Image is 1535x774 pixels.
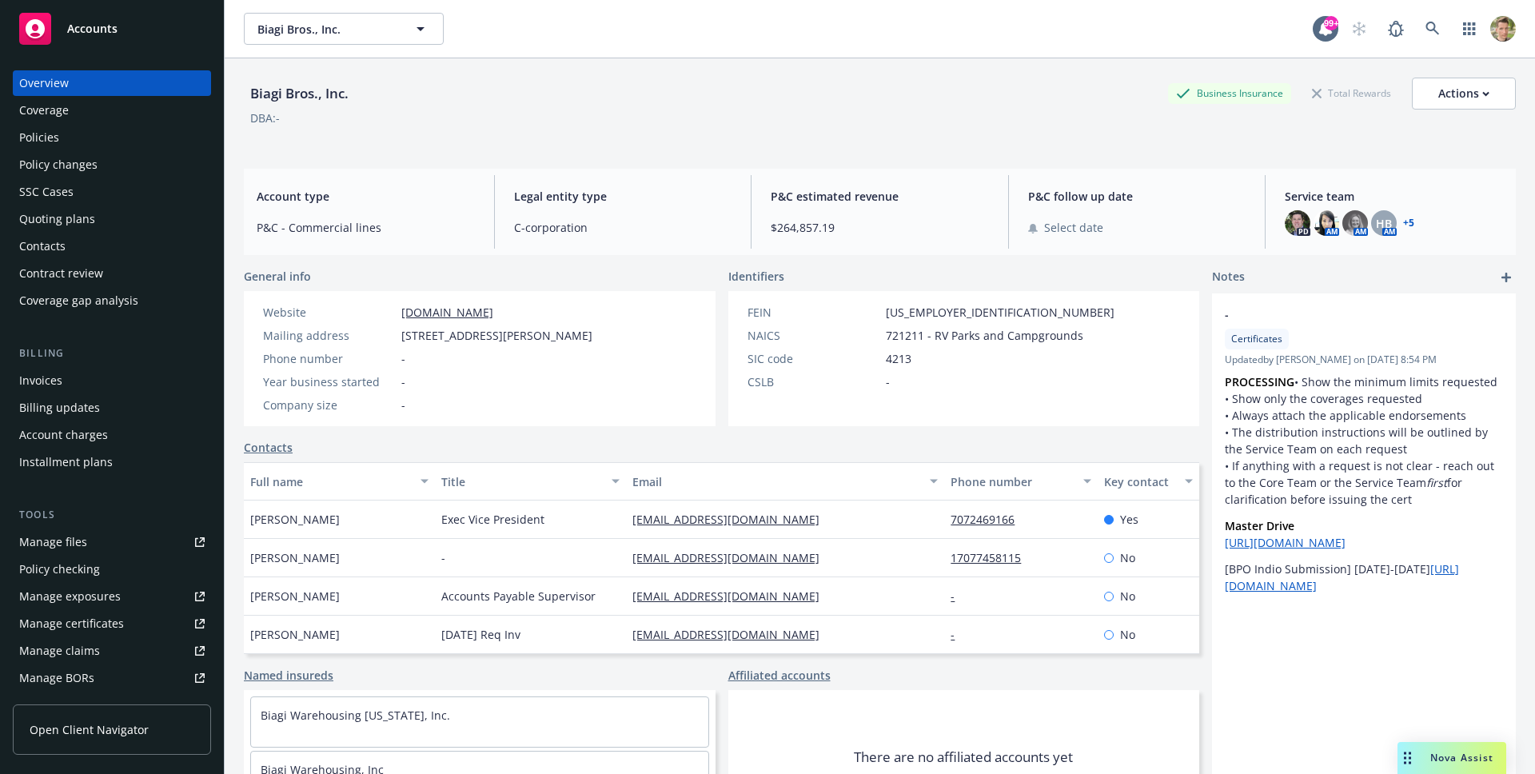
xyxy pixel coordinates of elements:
span: - [401,373,405,390]
div: Overview [19,70,69,96]
a: 17077458115 [951,550,1034,565]
a: Accounts [13,6,211,51]
a: Quoting plans [13,206,211,232]
a: Search [1417,13,1449,45]
a: +5 [1403,218,1414,228]
div: Manage exposures [19,584,121,609]
span: 4213 [886,350,911,367]
div: Contacts [19,233,66,259]
div: Drag to move [1397,742,1417,774]
a: add [1497,268,1516,287]
a: - [951,588,967,604]
button: Actions [1412,78,1516,110]
button: Biagi Bros., Inc. [244,13,444,45]
span: Biagi Bros., Inc. [257,21,396,38]
a: Contacts [244,439,293,456]
a: - [951,627,967,642]
div: Title [441,473,602,490]
div: Phone number [263,350,395,367]
span: C-corporation [514,219,732,236]
div: Policies [19,125,59,150]
a: [EMAIL_ADDRESS][DOMAIN_NAME] [632,588,832,604]
span: P&C - Commercial lines [257,219,475,236]
span: Notes [1212,268,1245,287]
div: Company size [263,397,395,413]
span: P&C follow up date [1028,188,1246,205]
div: NAICS [748,327,879,344]
span: Select date [1044,219,1103,236]
span: [DATE] Req Inv [441,626,520,643]
div: SIC code [748,350,879,367]
span: Updated by [PERSON_NAME] on [DATE] 8:54 PM [1225,353,1503,367]
em: first [1426,475,1447,490]
span: Accounts Payable Supervisor [441,588,596,604]
a: Manage claims [13,638,211,664]
span: Yes [1120,511,1138,528]
div: Manage certificates [19,611,124,636]
img: photo [1314,210,1339,236]
div: Coverage gap analysis [19,288,138,313]
a: Biagi Warehousing [US_STATE], Inc. [261,708,450,723]
a: Report a Bug [1380,13,1412,45]
strong: PROCESSING [1225,374,1294,389]
a: SSC Cases [13,179,211,205]
button: Nova Assist [1397,742,1506,774]
div: Invoices [19,368,62,393]
div: 99+ [1324,16,1338,30]
img: photo [1342,210,1368,236]
a: Manage files [13,529,211,555]
span: Account type [257,188,475,205]
span: - [441,549,445,566]
span: HB [1376,215,1392,232]
div: Contract review [19,261,103,286]
div: Full name [250,473,411,490]
span: Open Client Navigator [30,721,149,738]
a: [DOMAIN_NAME] [401,305,493,320]
button: Full name [244,462,435,501]
span: [PERSON_NAME] [250,588,340,604]
a: 7072469166 [951,512,1027,527]
div: Phone number [951,473,1073,490]
span: Legal entity type [514,188,732,205]
p: • Show the minimum limits requested • Show only the coverages requested • Always attach the appli... [1225,373,1503,508]
a: Invoices [13,368,211,393]
span: - [401,350,405,367]
div: Billing [13,345,211,361]
a: Manage certificates [13,611,211,636]
div: Installment plans [19,449,113,475]
a: Policies [13,125,211,150]
a: Coverage [13,98,211,123]
strong: Master Drive [1225,518,1294,533]
span: 721211 - RV Parks and Campgrounds [886,327,1083,344]
div: CSLB [748,373,879,390]
span: No [1120,626,1135,643]
div: DBA: - [250,110,280,126]
span: P&C estimated revenue [771,188,989,205]
span: [PERSON_NAME] [250,626,340,643]
a: Named insureds [244,667,333,684]
a: [EMAIL_ADDRESS][DOMAIN_NAME] [632,627,832,642]
a: Billing updates [13,395,211,421]
div: Business Insurance [1168,83,1291,103]
span: [PERSON_NAME] [250,549,340,566]
div: Manage BORs [19,665,94,691]
a: [EMAIL_ADDRESS][DOMAIN_NAME] [632,550,832,565]
div: Policy changes [19,152,98,178]
span: [STREET_ADDRESS][PERSON_NAME] [401,327,592,344]
button: Phone number [944,462,1097,501]
span: $264,857.19 [771,219,989,236]
div: Total Rewards [1304,83,1399,103]
span: Certificates [1231,332,1282,346]
span: - [886,373,890,390]
img: photo [1285,210,1310,236]
span: - [401,397,405,413]
span: There are no affiliated accounts yet [854,748,1073,767]
div: Year business started [263,373,395,390]
img: photo [1490,16,1516,42]
div: Website [263,304,395,321]
div: Biagi Bros., Inc. [244,83,355,104]
a: Switch app [1453,13,1485,45]
div: Manage files [19,529,87,555]
a: Manage exposures [13,584,211,609]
